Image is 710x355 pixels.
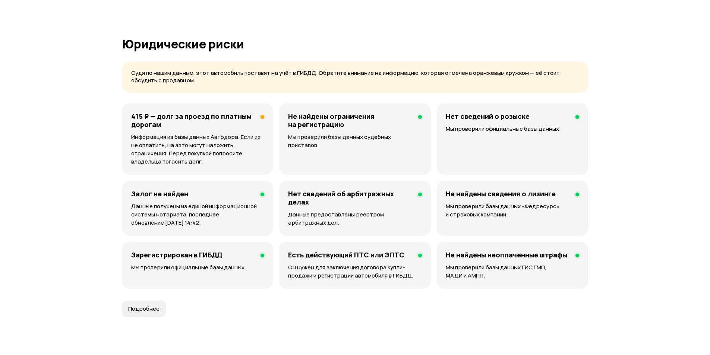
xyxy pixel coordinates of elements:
p: Мы проверили базы данных ГИС ГМП, МАДИ и АМПП. [446,263,579,280]
p: Мы проверили базы данных «Федресурс» и страховых компаний. [446,202,579,219]
h4: Есть действующий ПТС или ЭПТС [288,251,404,259]
h4: 415 ₽ — долг за проезд по платным дорогам [131,112,255,129]
h4: Не найдены сведения о лизинге [446,190,556,198]
p: Данные получены из единой информационной системы нотариата, последнее обновление [DATE] 14:42. [131,202,265,227]
h4: Нет сведений о розыске [446,112,530,120]
h4: Не найдены ограничения на регистрацию [288,112,412,129]
h4: Не найдены неоплаченные штрафы [446,251,567,259]
p: Судя по нашим данным, этот автомобиль поставят на учёт в ГИБДД. Обратите внимание на информацию, ... [131,69,579,85]
p: Он нужен для заключения договора купли-продажи и регистрации автомобиля в ГИБДД. [288,263,422,280]
p: Информация из базы данных Автодора. Если их не оплатить, на авто могут наложить ограничения. Пере... [131,133,265,166]
p: Мы проверили официальные базы данных. [131,263,265,272]
h4: Нет сведений об арбитражных делах [288,190,412,206]
p: Данные предоставлены реестром арбитражных дел. [288,210,422,227]
span: Подробнее [128,305,160,313]
h4: Зарегистрирован в ГИБДД [131,251,222,259]
h4: Залог не найден [131,190,188,198]
button: Подробнее [122,301,166,317]
p: Мы проверили базы данных судебных приставов. [288,133,422,149]
p: Мы проверили официальные базы данных. [446,125,579,133]
h1: Юридические риски [122,37,588,51]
